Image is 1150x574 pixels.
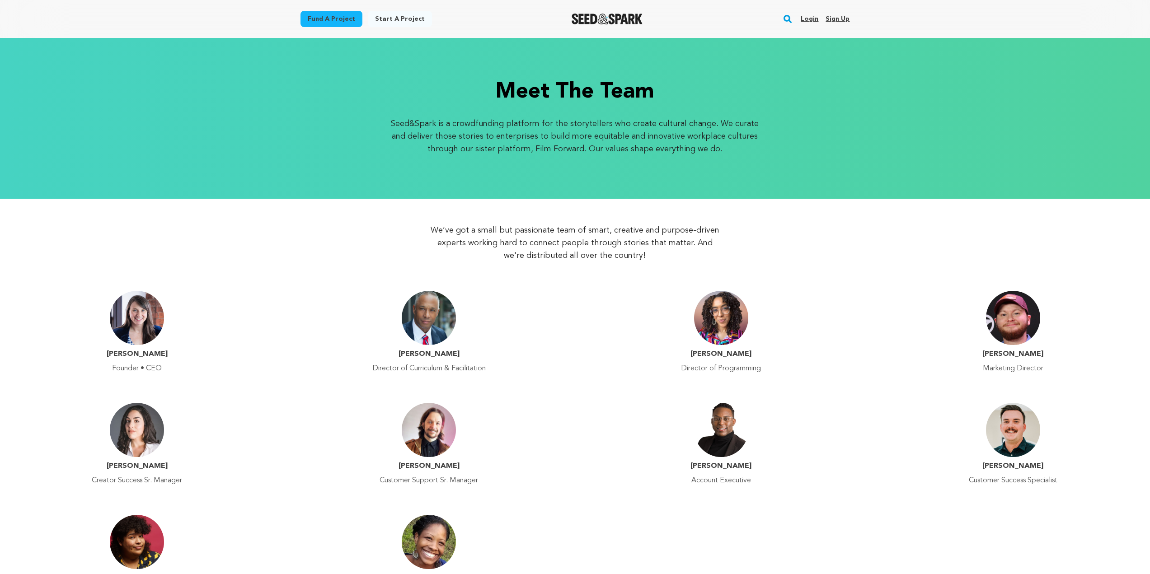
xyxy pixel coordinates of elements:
a: Seed&Spark Homepage [572,14,643,24]
h4: [PERSON_NAME] [982,461,1043,471]
a: Fund a project [300,11,362,27]
img: Seed&Spark Logo Dark Mode [572,14,643,24]
h4: [PERSON_NAME] [107,349,168,359]
h3: Meet the team [496,81,654,103]
img: Jessica Harris [402,515,456,569]
img: Sav Rodgers [986,291,1040,345]
p: We’ve got a small but passionate team of smart, creative and purpose-driven experts working hard ... [429,224,721,262]
h4: [PERSON_NAME] [399,349,460,359]
img: Emily Best [110,291,164,345]
p: Director of Programming [681,363,761,374]
a: Login [801,12,818,26]
img: Spencer Barros [402,291,456,345]
p: Customer Support Sr. Manager [380,475,478,486]
img: Cameron French [986,403,1040,457]
p: Director of Curriculum & Facilitation [372,363,486,374]
h4: [PERSON_NAME] [690,461,751,471]
a: Sign up [826,12,850,26]
p: Seed&Spark is a crowdfunding platform for the storytellers who create cultural change. We curate ... [390,117,760,155]
p: Creator Success Sr. Manager [92,475,182,486]
img: Gabriella Bottoni [110,403,164,457]
img: Rocco Garrison [110,515,164,569]
h4: [PERSON_NAME] [982,349,1043,359]
img: Martine McDonald [694,291,748,345]
h4: [PERSON_NAME] [107,461,168,471]
p: Account Executive [691,475,751,486]
a: Start a project [368,11,432,27]
h4: [PERSON_NAME] [690,349,751,359]
p: Customer Success Specialist [969,475,1057,486]
p: Founder • CEO [112,363,162,374]
img: Mike Morin [402,403,456,457]
img: Reginald Patterson [694,403,748,457]
h4: [PERSON_NAME] [399,461,460,471]
p: Marketing Director [983,363,1043,374]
